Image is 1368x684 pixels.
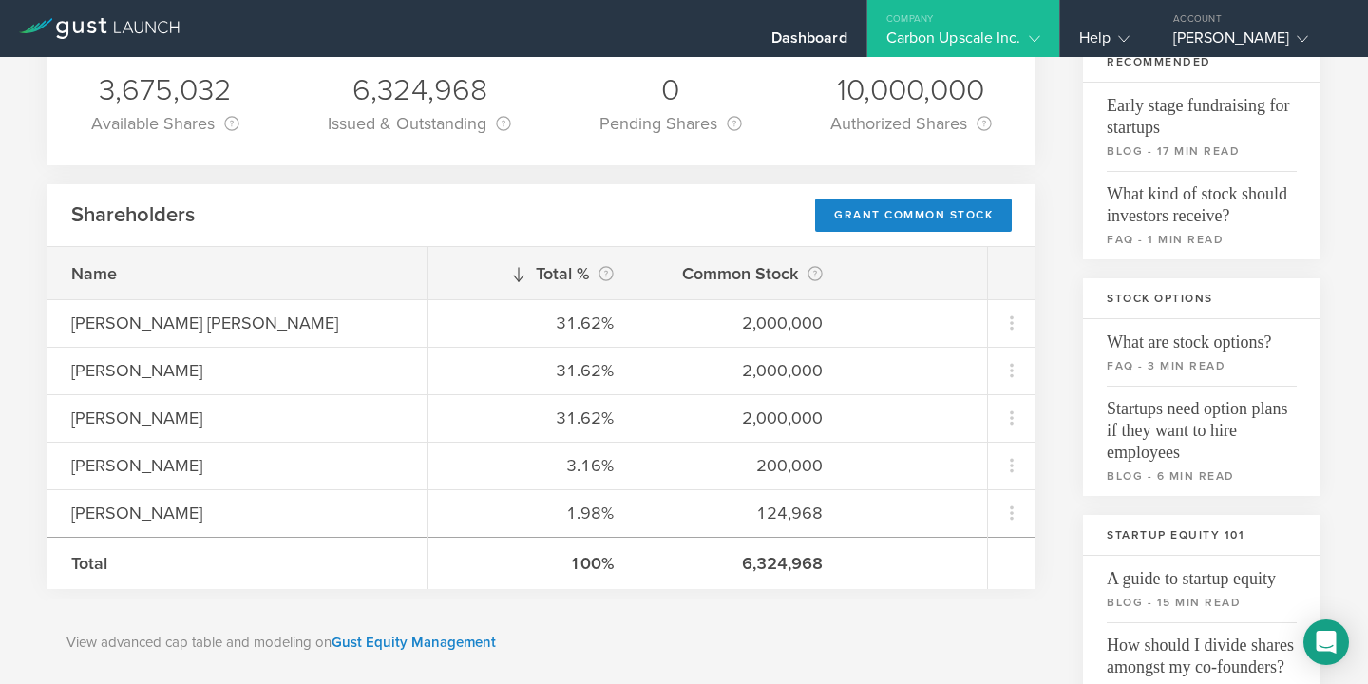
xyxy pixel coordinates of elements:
[1083,556,1320,622] a: A guide to startup equityblog - 15 min read
[71,501,404,525] div: [PERSON_NAME]
[1083,515,1320,556] h3: Startup Equity 101
[886,28,1040,57] div: Carbon Upscale Inc.
[1173,28,1335,57] div: [PERSON_NAME]
[71,201,195,229] h2: Shareholders
[661,358,823,383] div: 2,000,000
[71,551,404,576] div: Total
[661,260,823,287] div: Common Stock
[1107,622,1297,678] span: How should I divide shares amongst my co-founders?
[1107,594,1297,611] small: blog - 15 min read
[1083,319,1320,386] a: What are stock options?faq - 3 min read
[1107,386,1297,464] span: Startups need option plans if they want to hire employees
[71,358,404,383] div: [PERSON_NAME]
[71,261,404,286] div: Name
[328,70,511,110] div: 6,324,968
[1083,83,1320,171] a: Early stage fundraising for startupsblog - 17 min read
[815,199,1012,232] div: Grant Common Stock
[452,453,614,478] div: 3.16%
[452,406,614,430] div: 31.62%
[91,70,239,110] div: 3,675,032
[661,501,823,525] div: 124,968
[452,551,614,576] div: 100%
[71,406,404,430] div: [PERSON_NAME]
[328,110,511,137] div: Issued & Outstanding
[1107,83,1297,139] span: Early stage fundraising for startups
[661,311,823,335] div: 2,000,000
[1107,556,1297,590] span: A guide to startup equity
[332,634,496,651] a: Gust Equity Management
[66,632,1016,654] p: View advanced cap table and modeling on
[830,110,992,137] div: Authorized Shares
[1083,278,1320,319] h3: Stock Options
[1083,171,1320,259] a: What kind of stock should investors receive?faq - 1 min read
[1107,357,1297,374] small: faq - 3 min read
[599,70,742,110] div: 0
[1083,386,1320,496] a: Startups need option plans if they want to hire employeesblog - 6 min read
[71,453,404,478] div: [PERSON_NAME]
[661,453,823,478] div: 200,000
[452,358,614,383] div: 31.62%
[1107,467,1297,484] small: blog - 6 min read
[1079,28,1130,57] div: Help
[771,28,847,57] div: Dashboard
[830,70,992,110] div: 10,000,000
[661,551,823,576] div: 6,324,968
[452,260,614,287] div: Total %
[1107,171,1297,227] span: What kind of stock should investors receive?
[1107,231,1297,248] small: faq - 1 min read
[1107,319,1297,353] span: What are stock options?
[71,311,404,335] div: [PERSON_NAME] [PERSON_NAME]
[1083,42,1320,83] h3: Recommended
[452,501,614,525] div: 1.98%
[599,110,742,137] div: Pending Shares
[661,406,823,430] div: 2,000,000
[1107,142,1297,160] small: blog - 17 min read
[452,311,614,335] div: 31.62%
[1303,619,1349,665] div: Open Intercom Messenger
[91,110,239,137] div: Available Shares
